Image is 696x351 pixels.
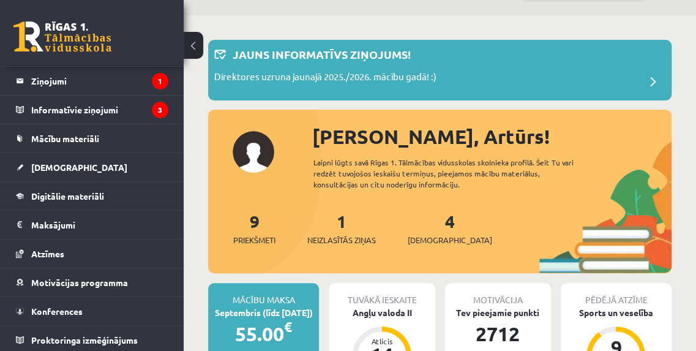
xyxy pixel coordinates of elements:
[152,102,168,118] i: 3
[445,306,551,319] div: Tev pieejamie punkti
[561,306,672,319] div: Sports un veselība
[208,283,319,306] div: Mācību maksa
[312,122,672,151] div: [PERSON_NAME], Artūrs!
[364,338,400,345] div: Atlicis
[208,319,319,349] div: 55.00
[31,133,99,144] span: Mācību materiāli
[152,73,168,89] i: 1
[31,248,64,259] span: Atzīmes
[208,306,319,319] div: Septembris (līdz [DATE])
[329,283,435,306] div: Tuvākā ieskaite
[16,153,168,181] a: [DEMOGRAPHIC_DATA]
[31,191,104,202] span: Digitālie materiāli
[307,234,376,246] span: Neizlasītās ziņas
[307,210,376,246] a: 1Neizlasītās ziņas
[233,210,275,246] a: 9Priekšmeti
[214,46,665,94] a: Jauns informatīvs ziņojums! Direktores uzruna jaunajā 2025./2026. mācību gadā! :)
[16,297,168,325] a: Konferences
[16,96,168,124] a: Informatīvie ziņojumi3
[16,124,168,153] a: Mācību materiāli
[31,334,138,345] span: Proktoringa izmēģinājums
[408,234,492,246] span: [DEMOGRAPHIC_DATA]
[329,306,435,319] div: Angļu valoda II
[313,157,591,190] div: Laipni lūgts savā Rīgas 1. Tālmācības vidusskolas skolnieka profilā. Šeit Tu vari redzēt tuvojošo...
[13,21,111,52] a: Rīgas 1. Tālmācības vidusskola
[31,277,128,288] span: Motivācijas programma
[445,319,551,349] div: 2712
[31,67,168,95] legend: Ziņojumi
[16,67,168,95] a: Ziņojumi1
[16,240,168,268] a: Atzīmes
[233,234,275,246] span: Priekšmeti
[16,182,168,210] a: Digitālie materiāli
[16,268,168,296] a: Motivācijas programma
[16,211,168,239] a: Maksājumi
[233,46,411,62] p: Jauns informatīvs ziņojums!
[31,211,168,239] legend: Maksājumi
[31,162,127,173] span: [DEMOGRAPHIC_DATA]
[214,70,436,87] p: Direktores uzruna jaunajā 2025./2026. mācību gadā! :)
[31,96,168,124] legend: Informatīvie ziņojumi
[31,306,83,317] span: Konferences
[445,283,551,306] div: Motivācija
[408,210,492,246] a: 4[DEMOGRAPHIC_DATA]
[561,283,672,306] div: Pēdējā atzīme
[284,318,292,336] span: €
